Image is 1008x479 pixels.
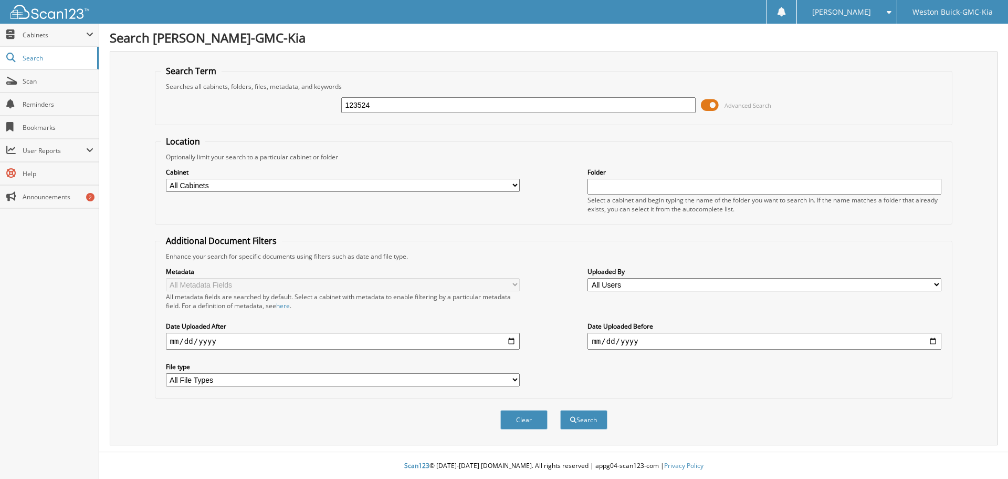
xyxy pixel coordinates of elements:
legend: Search Term [161,65,222,77]
input: end [587,333,941,350]
span: Help [23,169,93,178]
span: Cabinets [23,30,86,39]
button: Clear [500,410,548,430]
span: Announcements [23,192,93,201]
label: Uploaded By [587,267,941,276]
span: User Reports [23,146,86,155]
label: Date Uploaded After [166,322,520,331]
span: [PERSON_NAME] [812,9,871,15]
a: here [276,301,290,310]
div: 2 [86,193,94,201]
img: scan123-logo-white.svg [10,5,89,19]
label: Metadata [166,267,520,276]
a: Privacy Policy [664,461,703,470]
div: Enhance your search for specific documents using filters such as date and file type. [161,252,947,261]
div: Optionally limit your search to a particular cabinet or folder [161,152,947,161]
span: Advanced Search [724,101,771,109]
h1: Search [PERSON_NAME]-GMC-Kia [110,29,997,46]
span: Weston Buick-GMC-Kia [912,9,993,15]
button: Search [560,410,607,430]
div: © [DATE]-[DATE] [DOMAIN_NAME]. All rights reserved | appg04-scan123-com | [99,453,1008,479]
div: Select a cabinet and begin typing the name of the folder you want to search in. If the name match... [587,196,941,213]
input: start [166,333,520,350]
label: File type [166,362,520,371]
div: Searches all cabinets, folders, files, metadata, and keywords [161,82,947,91]
span: Reminders [23,100,93,109]
span: Search [23,54,92,63]
legend: Location [161,136,205,147]
div: All metadata fields are searched by default. Select a cabinet with metadata to enable filtering b... [166,292,520,310]
label: Cabinet [166,168,520,177]
span: Scan [23,77,93,86]
span: Scan123 [404,461,429,470]
label: Folder [587,168,941,177]
label: Date Uploaded Before [587,322,941,331]
span: Bookmarks [23,123,93,132]
iframe: Chat Widget [955,429,1008,479]
legend: Additional Document Filters [161,235,282,247]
